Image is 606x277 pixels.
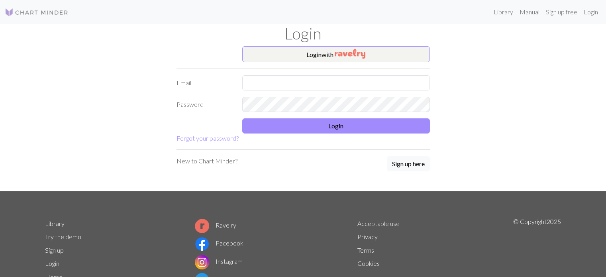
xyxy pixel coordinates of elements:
a: Instagram [195,257,243,265]
a: Privacy [357,233,378,240]
img: Facebook logo [195,237,209,251]
p: New to Chart Minder? [177,156,237,166]
a: Facebook [195,239,243,247]
a: Library [45,220,65,227]
button: Sign up here [387,156,430,171]
img: Logo [5,8,69,17]
a: Sign up [45,246,64,254]
a: Cookies [357,259,380,267]
img: Instagram logo [195,255,209,269]
a: Sign up free [543,4,581,20]
img: Ravelry [335,49,365,59]
img: Ravelry logo [195,219,209,233]
a: Login [45,259,59,267]
a: Ravelry [195,221,236,229]
a: Login [581,4,601,20]
a: Terms [357,246,374,254]
button: Login [242,118,430,134]
label: Password [172,97,237,112]
button: Loginwith [242,46,430,62]
a: Forgot your password? [177,134,239,142]
a: Acceptable use [357,220,400,227]
a: Try the demo [45,233,81,240]
label: Email [172,75,237,90]
h1: Login [40,24,566,43]
a: Library [490,4,516,20]
a: Sign up here [387,156,430,172]
a: Manual [516,4,543,20]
